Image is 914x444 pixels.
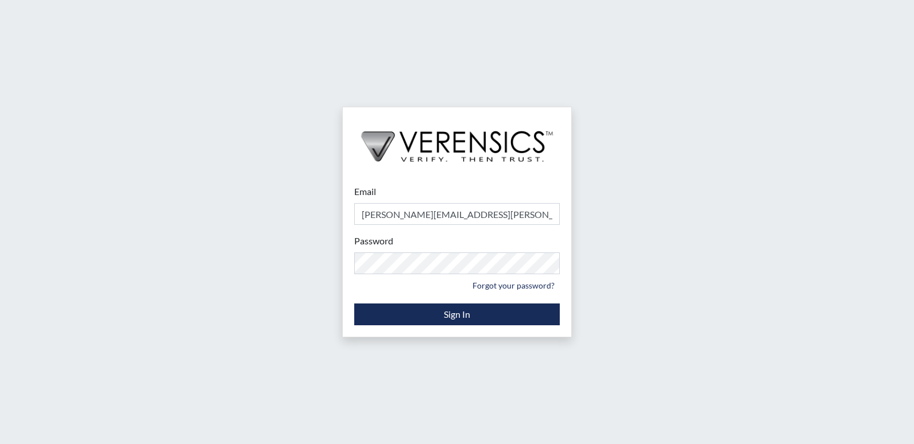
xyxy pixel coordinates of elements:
a: Forgot your password? [467,276,560,294]
img: logo-wide-black.2aad4157.png [343,107,571,174]
input: Email [354,203,560,225]
label: Email [354,185,376,198]
button: Sign In [354,303,560,325]
label: Password [354,234,393,248]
